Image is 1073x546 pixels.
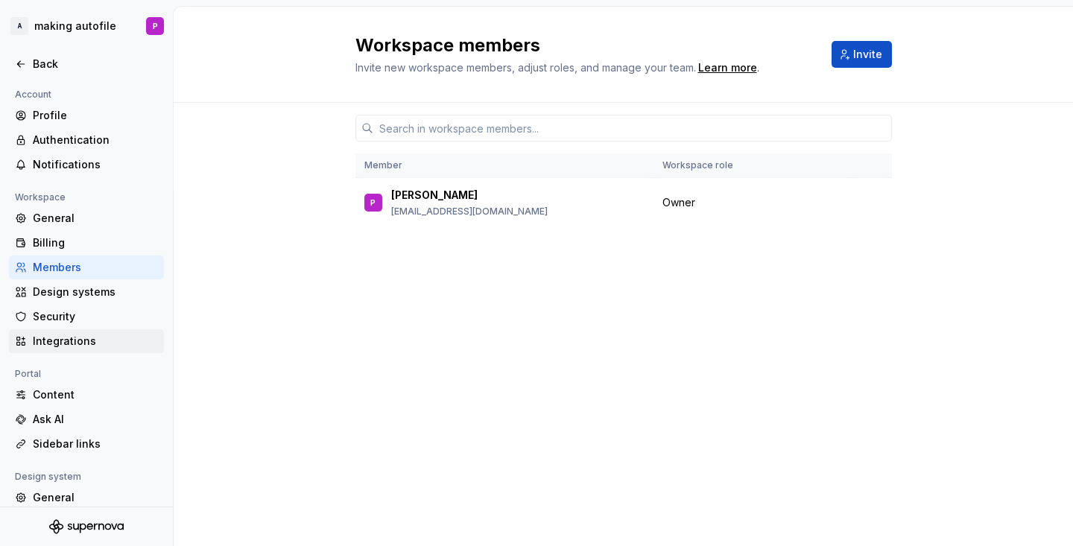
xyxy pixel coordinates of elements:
[9,407,164,431] a: Ask AI
[370,195,376,210] div: P
[391,188,478,203] p: [PERSON_NAME]
[9,280,164,304] a: Design systems
[9,104,164,127] a: Profile
[698,60,757,75] a: Learn more
[33,57,158,72] div: Back
[9,52,164,76] a: Back
[3,10,170,42] button: Amaking autofileP
[9,153,164,177] a: Notifications
[34,19,116,34] div: making autofile
[33,334,158,349] div: Integrations
[33,387,158,402] div: Content
[9,486,164,510] a: General
[9,468,87,486] div: Design system
[832,41,892,68] button: Invite
[9,255,164,279] a: Members
[33,260,158,275] div: Members
[33,235,158,250] div: Billing
[9,86,57,104] div: Account
[153,20,158,32] div: P
[653,153,853,178] th: Workspace role
[853,47,882,62] span: Invite
[33,133,158,147] div: Authentication
[10,17,28,35] div: A
[355,61,696,74] span: Invite new workspace members, adjust roles, and manage your team.
[9,128,164,152] a: Authentication
[9,383,164,407] a: Content
[9,329,164,353] a: Integrations
[33,490,158,505] div: General
[9,305,164,328] a: Security
[9,231,164,255] a: Billing
[33,285,158,299] div: Design systems
[662,195,695,210] span: Owner
[33,211,158,226] div: General
[9,365,47,383] div: Portal
[696,63,759,74] span: .
[355,153,653,178] th: Member
[33,309,158,324] div: Security
[49,519,124,534] svg: Supernova Logo
[391,206,548,218] p: [EMAIL_ADDRESS][DOMAIN_NAME]
[9,188,72,206] div: Workspace
[355,34,814,57] h2: Workspace members
[33,437,158,451] div: Sidebar links
[373,115,892,142] input: Search in workspace members...
[9,432,164,456] a: Sidebar links
[33,157,158,172] div: Notifications
[33,412,158,427] div: Ask AI
[9,206,164,230] a: General
[33,108,158,123] div: Profile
